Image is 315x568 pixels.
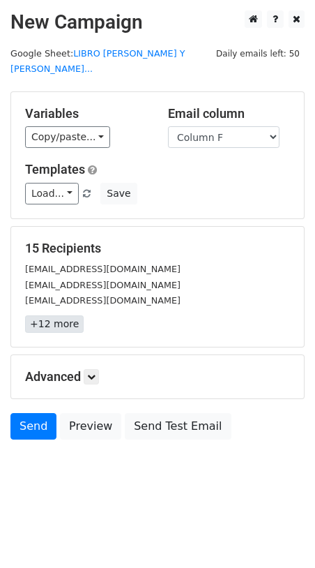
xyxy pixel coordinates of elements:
a: Send [10,413,56,440]
a: Send Test Email [125,413,231,440]
button: Save [100,183,137,204]
small: [EMAIL_ADDRESS][DOMAIN_NAME] [25,280,180,290]
a: Load... [25,183,79,204]
h5: Advanced [25,369,290,384]
a: Copy/paste... [25,126,110,148]
small: Google Sheet: [10,48,185,75]
h5: 15 Recipients [25,241,290,256]
span: Daily emails left: 50 [211,46,305,61]
a: Preview [60,413,121,440]
a: Templates [25,162,85,177]
a: LIBRO [PERSON_NAME] Y [PERSON_NAME]... [10,48,185,75]
a: Daily emails left: 50 [211,48,305,59]
h5: Email column [168,106,290,121]
a: +12 more [25,315,84,333]
h5: Variables [25,106,147,121]
h2: New Campaign [10,10,305,34]
div: Widget de chat [245,501,315,568]
iframe: Chat Widget [245,501,315,568]
small: [EMAIL_ADDRESS][DOMAIN_NAME] [25,295,180,306]
small: [EMAIL_ADDRESS][DOMAIN_NAME] [25,264,180,274]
